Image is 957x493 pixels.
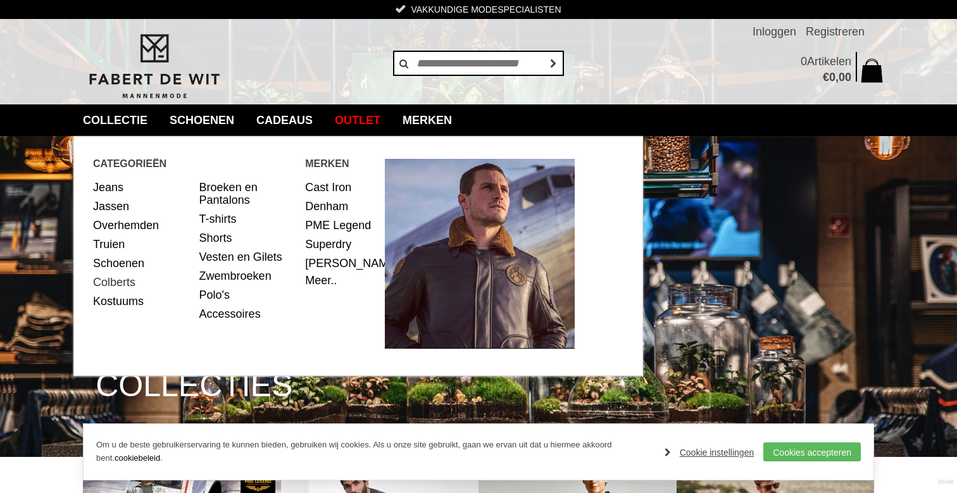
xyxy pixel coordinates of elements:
a: Registreren [806,19,865,44]
a: Outlet [325,104,390,136]
a: [PERSON_NAME] [305,254,375,273]
a: Cookies accepteren [763,442,861,461]
span: , [835,71,839,84]
a: Accessoires [199,304,296,323]
span: 00 [839,71,851,84]
a: Overhemden [93,216,190,235]
span: € [823,71,829,84]
a: cookiebeleid [115,453,160,463]
a: Vesten en Gilets [199,247,296,266]
a: Schoenen [93,254,190,273]
a: Jassen [93,197,190,216]
img: Fabert de Wit [83,32,225,101]
a: Merken [393,104,461,136]
a: Cadeaus [247,104,322,136]
a: Shorts [199,228,296,247]
a: Zwembroeken [199,266,296,285]
a: Divide [938,474,954,490]
a: collectie [73,104,157,136]
a: Polo's [199,285,296,304]
span: COLLECTIES [96,370,292,402]
a: Inloggen [753,19,796,44]
img: Heren [385,159,575,349]
a: Superdry [305,235,375,254]
a: Schoenen [160,104,244,136]
a: Meer.. [305,274,337,287]
a: T-shirts [199,209,296,228]
span: 0 [829,71,835,84]
a: PME Legend [305,216,375,235]
a: Denham [305,197,375,216]
a: Cast Iron [305,178,375,197]
a: Cookie instellingen [665,443,754,462]
a: Broeken en Pantalons [199,178,296,209]
span: Categorieën [93,156,305,172]
a: Jeans [93,178,190,197]
a: Kostuums [93,292,190,311]
span: 0 [801,55,807,68]
span: Merken [305,156,385,172]
a: Colberts [93,273,190,292]
span: Artikelen [807,55,851,68]
p: Om u de beste gebruikerservaring te kunnen bieden, gebruiken wij cookies. Als u onze site gebruik... [96,439,652,465]
a: Truien [93,235,190,254]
